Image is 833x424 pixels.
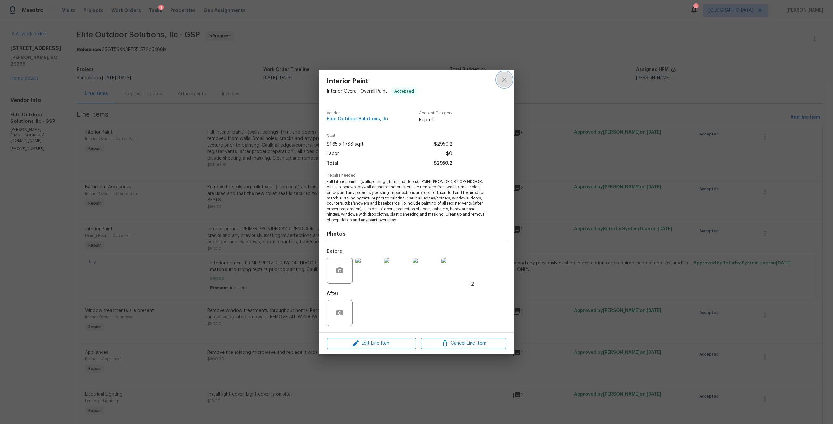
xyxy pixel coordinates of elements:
span: Repairs [419,117,452,123]
span: $1.65 x 1788 sqft [327,140,364,149]
h4: Photos [327,231,506,237]
span: +2 [469,281,474,288]
div: 12 [693,4,698,10]
h5: Before [327,249,342,254]
span: Labor [327,149,339,159]
span: $2950.2 [434,159,452,168]
h5: After [327,291,339,296]
button: Cancel Line Item [421,338,506,349]
span: Elite Outdoor Solutions, llc [327,117,388,122]
span: Edit Line Item [329,340,414,348]
div: 1 [158,5,164,11]
span: $0 [446,149,452,159]
span: $2950.2 [434,140,452,149]
span: Vendor [327,111,388,115]
span: Repairs needed [327,173,506,178]
span: Account Category [419,111,452,115]
span: Interior Overall - Overall Paint [327,89,387,94]
button: close [497,72,512,87]
span: Cancel Line Item [423,340,504,348]
span: Accepted [392,88,416,95]
span: Full Interior paint - (walls, ceilings, trim, and doors) - PAINT PROVIDED BY OPENDOOR. All nails,... [327,179,488,223]
span: Cost [327,134,452,138]
button: Edit Line Item [327,338,416,349]
span: Interior Paint [327,78,417,85]
span: Total [327,159,338,168]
